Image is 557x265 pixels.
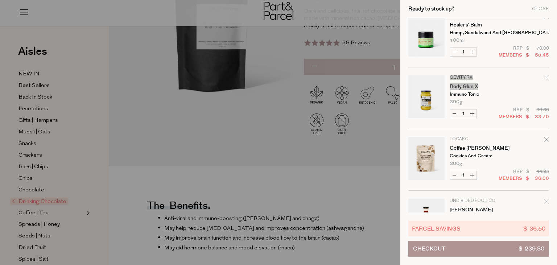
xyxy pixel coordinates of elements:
[450,75,506,80] p: Gevity RX
[450,84,506,89] a: Body Glue X
[459,171,468,179] input: QTY Coffee Creamer
[408,6,454,12] h2: Ready to stock up?
[413,241,445,256] span: Checkout
[519,241,544,256] span: $ 239.30
[544,198,549,207] div: Remove Tomato Ketchup
[412,224,461,233] span: Parcel Savings
[450,146,506,151] a: Coffee [PERSON_NAME]
[544,136,549,146] div: Remove Coffee Creamer
[459,109,468,118] input: QTY Body Glue X
[450,38,465,43] span: 100ml
[450,199,506,203] p: Undivided Food Co.
[532,7,549,11] div: Close
[450,30,506,35] p: Hemp, Sandalwood and [GEOGRAPHIC_DATA]
[544,74,549,84] div: Remove Body Glue X
[450,137,506,141] p: Locako
[450,154,506,158] p: Cookies and Cream
[450,161,462,166] span: 300g
[459,48,468,56] input: QTY Healers' Balm
[408,241,549,257] button: Checkout$ 239.30
[450,100,462,104] span: 390g
[450,207,506,212] a: [PERSON_NAME]
[450,92,506,97] p: Immuno Tonic
[523,224,545,233] span: $ 36.50
[450,22,506,28] a: Healers' Balm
